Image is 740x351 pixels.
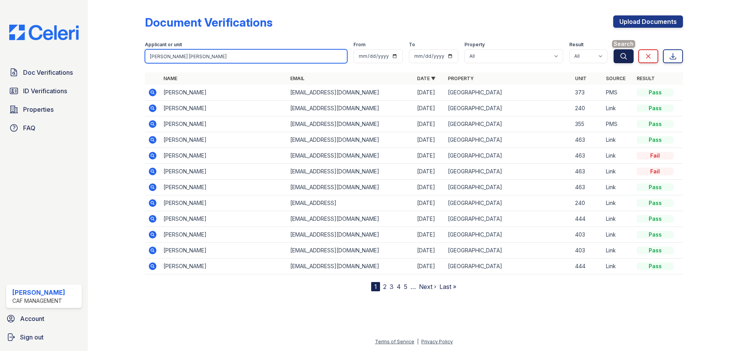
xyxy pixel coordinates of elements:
[3,329,85,345] a: Sign out
[371,282,380,291] div: 1
[603,259,634,274] td: Link
[160,243,287,259] td: [PERSON_NAME]
[603,195,634,211] td: Link
[414,211,445,227] td: [DATE]
[23,123,35,133] span: FAQ
[445,164,572,180] td: [GEOGRAPHIC_DATA]
[287,259,414,274] td: [EMAIL_ADDRESS][DOMAIN_NAME]
[606,76,626,81] a: Source
[569,42,584,48] label: Result
[163,76,177,81] a: Name
[572,227,603,243] td: 403
[603,211,634,227] td: Link
[160,195,287,211] td: [PERSON_NAME]
[445,195,572,211] td: [GEOGRAPHIC_DATA]
[445,180,572,195] td: [GEOGRAPHIC_DATA]
[23,86,67,96] span: ID Verifications
[3,311,85,326] a: Account
[572,116,603,132] td: 355
[603,132,634,148] td: Link
[6,120,82,136] a: FAQ
[160,227,287,243] td: [PERSON_NAME]
[12,288,65,297] div: [PERSON_NAME]
[6,65,82,80] a: Doc Verifications
[572,180,603,195] td: 463
[572,195,603,211] td: 240
[603,243,634,259] td: Link
[160,85,287,101] td: [PERSON_NAME]
[287,211,414,227] td: [EMAIL_ADDRESS][DOMAIN_NAME]
[419,283,436,291] a: Next ›
[445,227,572,243] td: [GEOGRAPHIC_DATA]
[414,164,445,180] td: [DATE]
[404,283,407,291] a: 5
[637,231,674,238] div: Pass
[414,116,445,132] td: [DATE]
[353,42,365,48] label: From
[383,283,387,291] a: 2
[390,283,394,291] a: 3
[287,116,414,132] td: [EMAIL_ADDRESS][DOMAIN_NAME]
[12,297,65,305] div: CAF Management
[637,152,674,160] div: Fail
[445,101,572,116] td: [GEOGRAPHIC_DATA]
[287,164,414,180] td: [EMAIL_ADDRESS][DOMAIN_NAME]
[23,68,73,77] span: Doc Verifications
[160,116,287,132] td: [PERSON_NAME]
[160,148,287,164] td: [PERSON_NAME]
[160,180,287,195] td: [PERSON_NAME]
[445,116,572,132] td: [GEOGRAPHIC_DATA]
[290,76,304,81] a: Email
[145,42,182,48] label: Applicant or unit
[572,164,603,180] td: 463
[603,148,634,164] td: Link
[603,164,634,180] td: Link
[637,262,674,270] div: Pass
[20,314,44,323] span: Account
[417,76,436,81] a: Date ▼
[414,243,445,259] td: [DATE]
[637,104,674,112] div: Pass
[572,85,603,101] td: 373
[637,199,674,207] div: Pass
[637,136,674,144] div: Pass
[603,227,634,243] td: Link
[572,211,603,227] td: 444
[603,85,634,101] td: PMS
[421,339,453,344] a: Privacy Policy
[445,85,572,101] td: [GEOGRAPHIC_DATA]
[414,195,445,211] td: [DATE]
[287,243,414,259] td: [EMAIL_ADDRESS][DOMAIN_NAME]
[572,243,603,259] td: 403
[145,49,347,63] input: Search by name, email, or unit number
[23,105,54,114] span: Properties
[603,180,634,195] td: Link
[160,101,287,116] td: [PERSON_NAME]
[575,76,587,81] a: Unit
[439,283,456,291] a: Last »
[637,89,674,96] div: Pass
[414,101,445,116] td: [DATE]
[572,101,603,116] td: 240
[160,211,287,227] td: [PERSON_NAME]
[603,101,634,116] td: Link
[287,195,414,211] td: [EMAIL_ADDRESS]
[414,180,445,195] td: [DATE]
[572,132,603,148] td: 463
[145,15,272,29] div: Document Verifications
[287,101,414,116] td: [EMAIL_ADDRESS][DOMAIN_NAME]
[417,339,419,344] div: |
[414,259,445,274] td: [DATE]
[572,148,603,164] td: 463
[287,148,414,164] td: [EMAIL_ADDRESS][DOMAIN_NAME]
[603,116,634,132] td: PMS
[414,85,445,101] td: [DATE]
[637,76,655,81] a: Result
[414,148,445,164] td: [DATE]
[464,42,485,48] label: Property
[637,168,674,175] div: Fail
[287,180,414,195] td: [EMAIL_ADDRESS][DOMAIN_NAME]
[614,49,634,63] button: Search
[6,83,82,99] a: ID Verifications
